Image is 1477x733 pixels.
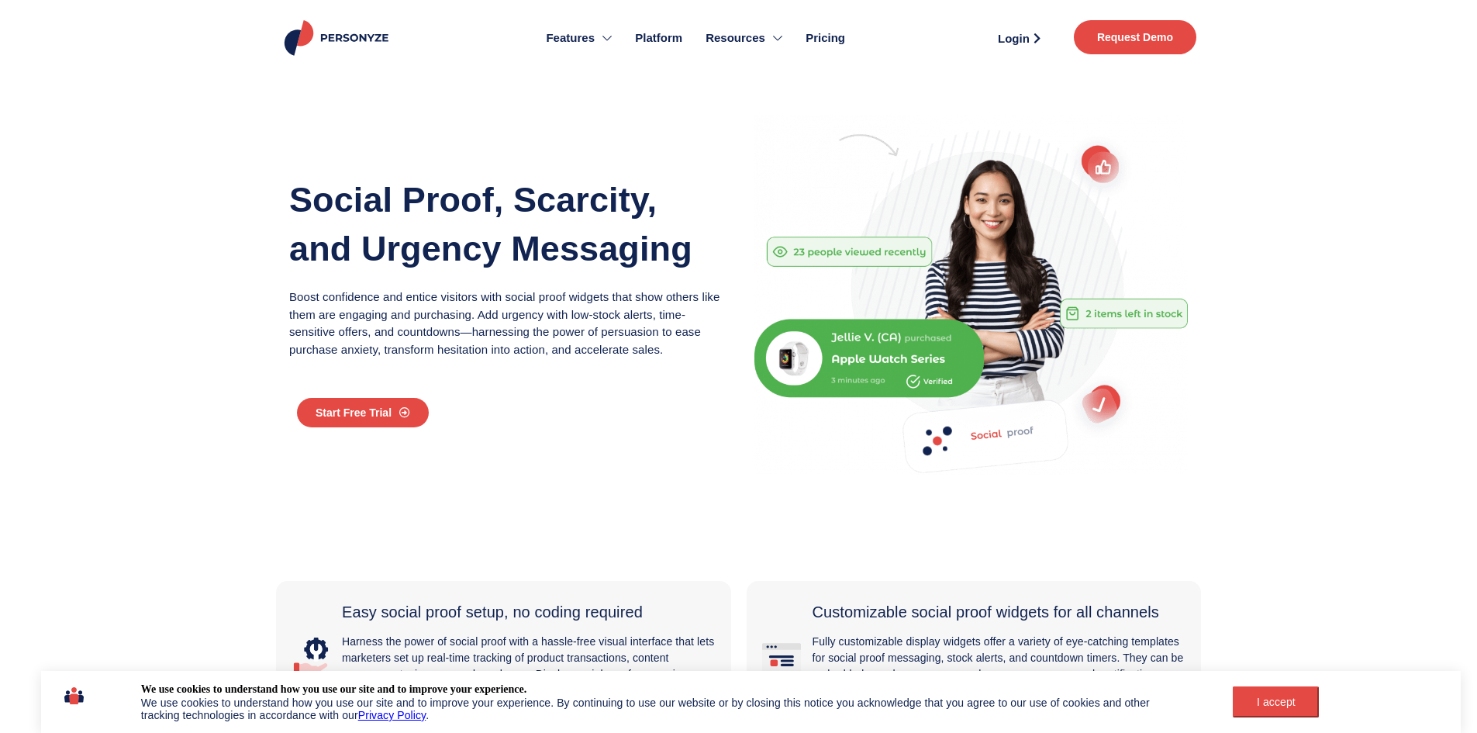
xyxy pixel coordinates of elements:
a: Resources [694,8,794,68]
img: Social proof 2 [754,115,1189,475]
img: Personyze logo [281,20,395,56]
a: Privacy Policy [358,709,426,721]
a: Platform [623,8,694,68]
a: Login [980,26,1058,50]
span: Customizable social proof widgets for all channels [813,603,1159,621]
p: Fully customizable display widgets offer a variety of eye-catching templates for social proof mes... [813,634,1186,715]
span: Resources [706,29,765,47]
div: I accept [1242,696,1310,708]
a: Pricing [794,8,857,68]
span: Easy social proof setup, no coding required [342,603,643,621]
h1: Social Proof, Scarcity, and Urgency Messaging [289,175,723,273]
span: Pricing [806,29,845,47]
button: I accept [1233,686,1319,717]
img: icon [64,683,84,709]
a: Start Free Trial [297,398,429,427]
p: Harness the power of social proof with a hassle-free visual interface that lets marketers set up ... [342,634,716,715]
span: Request Demo [1097,32,1173,43]
span: Features [546,29,595,47]
div: We use cookies to understand how you use our site and to improve your experience. By continuing t... [141,697,1191,721]
div: We use cookies to understand how you use our site and to improve your experience. [141,683,526,697]
p: Boost confidence and entice visitors with social proof widgets that show others like them are eng... [289,289,723,358]
span: Platform [635,29,682,47]
span: Start Free Trial [316,407,392,418]
span: Login [998,33,1030,44]
a: Features [534,8,623,68]
a: Request Demo [1074,20,1196,54]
